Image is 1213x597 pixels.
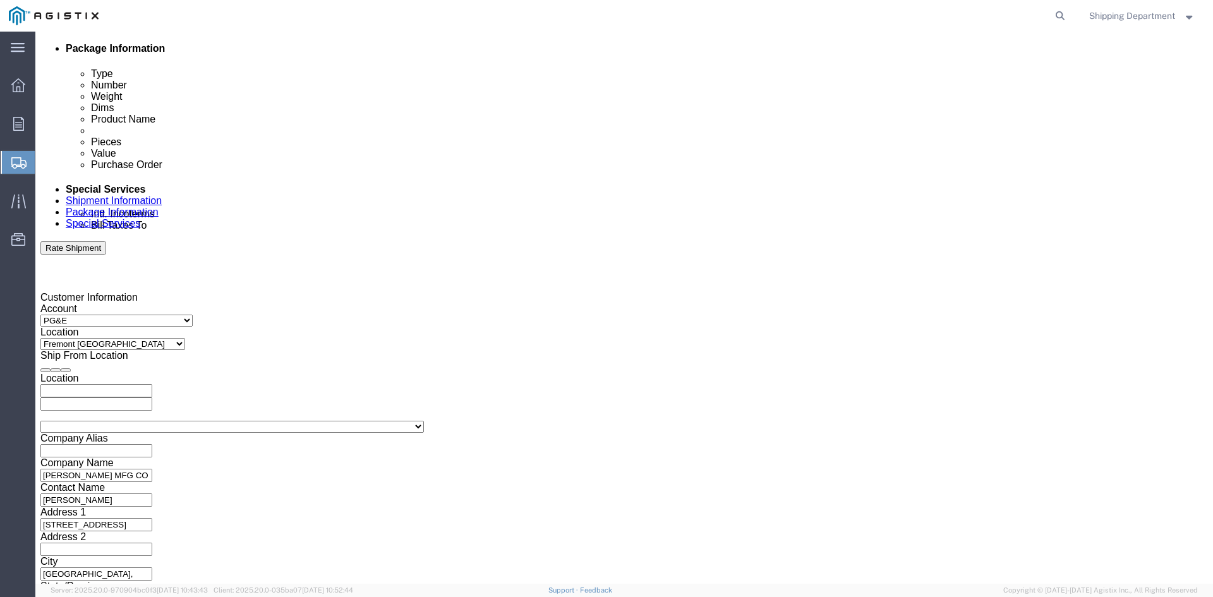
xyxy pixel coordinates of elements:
button: Shipping Department [1089,8,1196,23]
span: Copyright © [DATE]-[DATE] Agistix Inc., All Rights Reserved [1003,585,1198,596]
img: logo [9,6,99,25]
span: Shipping Department [1089,9,1175,23]
iframe: FS Legacy Container [35,32,1213,584]
a: Feedback [580,586,612,594]
span: [DATE] 10:43:43 [157,586,208,594]
span: Server: 2025.20.0-970904bc0f3 [51,586,208,594]
span: Client: 2025.20.0-035ba07 [214,586,353,594]
a: Support [548,586,580,594]
span: [DATE] 10:52:44 [302,586,353,594]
